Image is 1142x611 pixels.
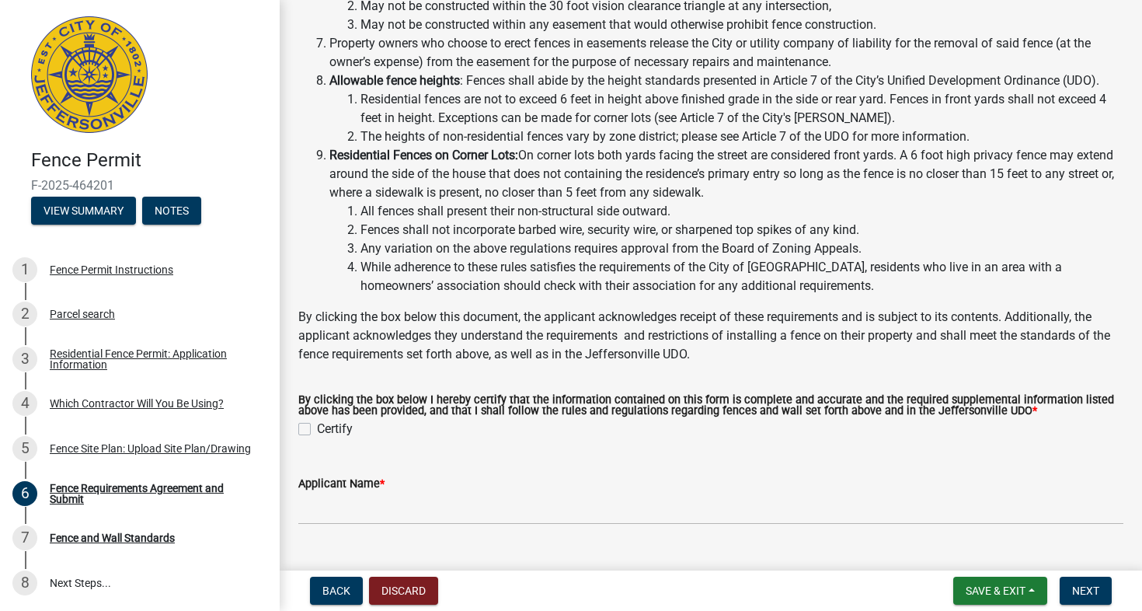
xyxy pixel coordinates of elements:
button: Notes [142,197,201,225]
button: Discard [369,577,438,605]
li: Any variation on the above regulations requires approval from the Board of Zoning Appeals. [360,239,1123,258]
label: Certify [317,420,353,438]
div: Fence Requirements Agreement and Submit [50,483,255,505]
li: On corner lots both yards facing the street are considered front yards. A 6 foot high privacy fen... [329,146,1123,295]
li: Residential fences are not to exceed 6 feet in height above finished grade in the side or rear ya... [360,90,1123,127]
p: By clicking the box below this document, the applicant acknowledges receipt of these requirements... [298,308,1123,364]
span: F-2025-464201 [31,178,249,193]
wm-modal-confirm: Summary [31,205,136,218]
label: Applicant Name [298,479,385,490]
div: Parcel search [50,309,115,319]
span: Save & Exit [966,585,1025,597]
button: Next [1060,577,1112,605]
div: 1 [12,257,37,282]
button: Back [310,577,363,605]
li: Property owners who choose to erect fences in easements release the City or utility company of li... [329,34,1123,72]
div: Fence and Wall Standards [50,532,175,543]
li: May not be constructed within any easement that would otherwise prohibit fence construction. [360,16,1123,34]
li: Fences shall not incorporate barbed wire, security wire, or sharpened top spikes of any kind. [360,221,1123,239]
li: The heights of non-residential fences vary by zone district; please see Article 7 of the UDO for ... [360,127,1123,146]
button: Save & Exit [953,577,1047,605]
label: By clicking the box below I hereby certify that the information contained on this form is complet... [298,395,1123,417]
div: Fence Site Plan: Upload Site Plan/Drawing [50,443,251,454]
h4: Fence Permit [31,149,267,172]
div: 8 [12,571,37,595]
strong: Allowable fence heights [329,73,460,88]
strong: Residential Fences on Corner Lots: [329,148,518,162]
div: 4 [12,391,37,416]
div: 3 [12,347,37,372]
div: 7 [12,525,37,550]
div: Residential Fence Permit: Application Information [50,348,255,370]
li: All fences shall present their non-structural side outward. [360,202,1123,221]
span: Back [322,585,350,597]
button: View Summary [31,197,136,225]
div: 6 [12,481,37,506]
span: Next [1072,585,1099,597]
div: 5 [12,436,37,461]
li: While adherence to these rules satisfies the requirements of the City of [GEOGRAPHIC_DATA], resid... [360,258,1123,295]
div: Which Contractor Will You Be Using? [50,398,224,409]
img: City of Jeffersonville, Indiana [31,16,148,133]
wm-modal-confirm: Notes [142,205,201,218]
div: Fence Permit Instructions [50,264,173,275]
li: : Fences shall abide by the height standards presented in Article 7 of the City’s Unified Develop... [329,72,1123,146]
div: 2 [12,302,37,326]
